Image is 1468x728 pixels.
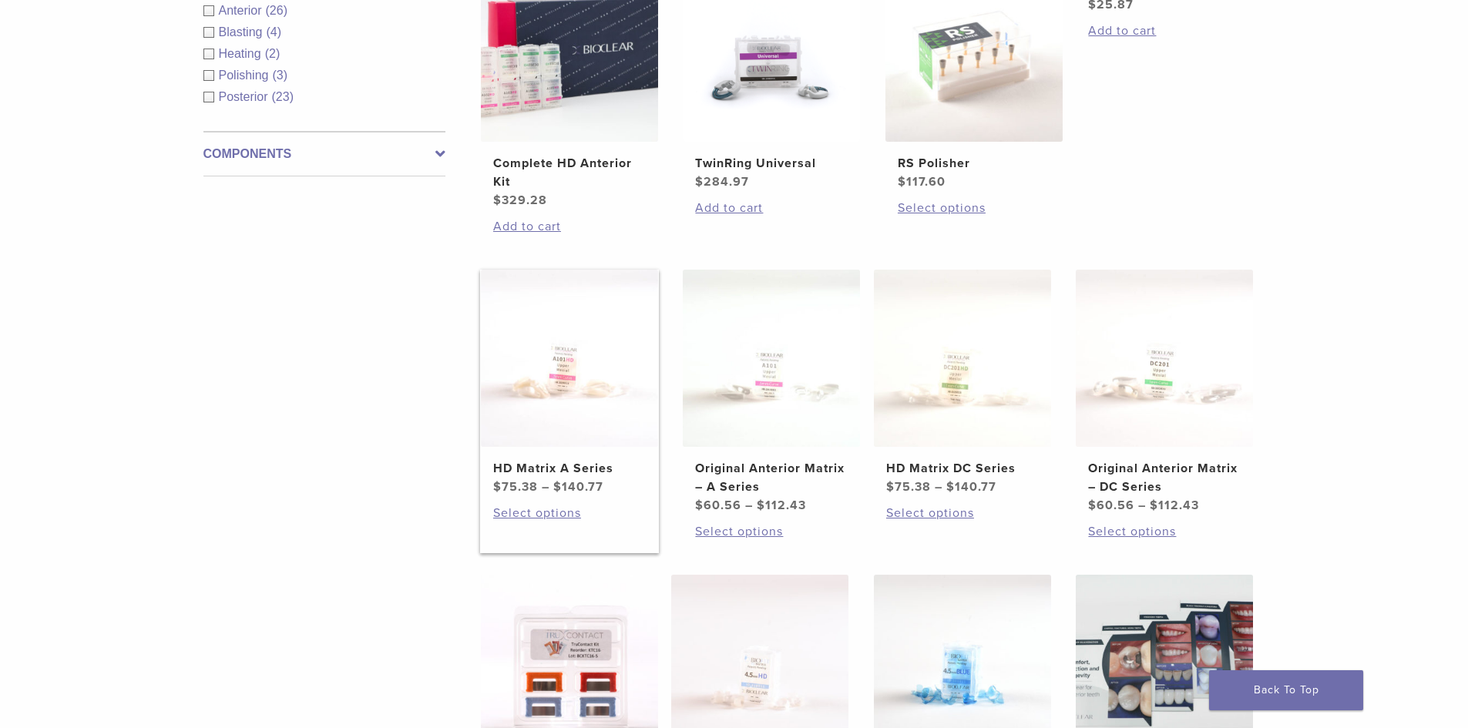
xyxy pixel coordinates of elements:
a: HD Matrix DC SeriesHD Matrix DC Series [873,270,1053,496]
img: HD Matrix DC Series [874,270,1051,447]
span: $ [898,174,906,190]
bdi: 75.38 [886,479,931,495]
span: (4) [266,25,281,39]
bdi: 329.28 [493,193,547,208]
span: – [1138,498,1146,513]
span: $ [1088,498,1097,513]
a: HD Matrix A SeriesHD Matrix A Series [480,270,660,496]
span: $ [886,479,895,495]
label: Components [203,145,445,163]
span: $ [553,479,562,495]
a: Add to cart: “Complete HD Anterior Kit” [493,217,646,236]
span: Posterior [219,90,272,103]
span: $ [493,479,502,495]
a: Back To Top [1209,670,1363,710]
h2: TwinRing Universal [695,154,848,173]
span: $ [757,498,765,513]
h2: HD Matrix A Series [493,459,646,478]
bdi: 117.60 [898,174,946,190]
a: Select options for “Original Anterior Matrix - DC Series” [1088,522,1241,541]
span: Polishing [219,69,273,82]
bdi: 140.77 [553,479,603,495]
h2: Complete HD Anterior Kit [493,154,646,191]
img: HD Matrix A Series [481,270,658,447]
img: Original Anterior Matrix - DC Series [1076,270,1253,447]
span: Heating [219,47,265,60]
h2: RS Polisher [898,154,1050,173]
a: Select options for “HD Matrix DC Series” [886,504,1039,522]
bdi: 112.43 [757,498,806,513]
span: $ [493,193,502,208]
span: $ [695,498,704,513]
a: Original Anterior Matrix - DC SeriesOriginal Anterior Matrix – DC Series [1075,270,1255,515]
a: Add to cart: “TwinRing Universal” [695,199,848,217]
img: Original Anterior Matrix - A Series [683,270,860,447]
a: Add to cart: “Magic Mix Prophy Cups” [1088,22,1241,40]
h2: Original Anterior Matrix – DC Series [1088,459,1241,496]
span: – [745,498,753,513]
bdi: 60.56 [1088,498,1134,513]
a: Select options for “Original Anterior Matrix - A Series” [695,522,848,541]
a: Select options for “RS Polisher” [898,199,1050,217]
a: Original Anterior Matrix - A SeriesOriginal Anterior Matrix – A Series [682,270,862,515]
span: Blasting [219,25,267,39]
span: – [542,479,549,495]
span: $ [946,479,955,495]
span: (3) [272,69,287,82]
span: – [935,479,942,495]
h2: Original Anterior Matrix – A Series [695,459,848,496]
bdi: 112.43 [1150,498,1199,513]
span: $ [695,174,704,190]
span: (2) [265,47,280,60]
span: Anterior [219,4,266,17]
bdi: 284.97 [695,174,749,190]
span: (23) [272,90,294,103]
bdi: 75.38 [493,479,538,495]
h2: HD Matrix DC Series [886,459,1039,478]
span: (26) [266,4,287,17]
a: Select options for “HD Matrix A Series” [493,504,646,522]
span: $ [1150,498,1158,513]
bdi: 60.56 [695,498,741,513]
bdi: 140.77 [946,479,996,495]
